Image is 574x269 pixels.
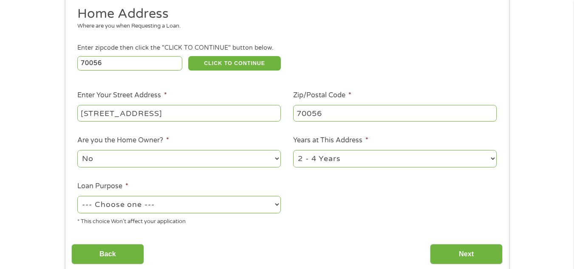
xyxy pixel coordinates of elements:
div: * This choice Won’t affect your application [77,215,281,226]
label: Are you the Home Owner? [77,136,169,145]
div: Enter zipcode then click the "CLICK TO CONTINUE" button below. [77,43,496,53]
input: Enter Zipcode (e.g 01510) [77,56,182,71]
label: Years at This Address [293,136,368,145]
input: Next [430,244,503,265]
label: Zip/Postal Code [293,91,351,100]
div: Where are you when Requesting a Loan. [77,22,490,31]
h2: Home Address [77,6,490,23]
input: 1 Main Street [77,105,281,121]
label: Enter Your Street Address [77,91,167,100]
button: CLICK TO CONTINUE [188,56,281,71]
label: Loan Purpose [77,182,128,191]
input: Back [71,244,144,265]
